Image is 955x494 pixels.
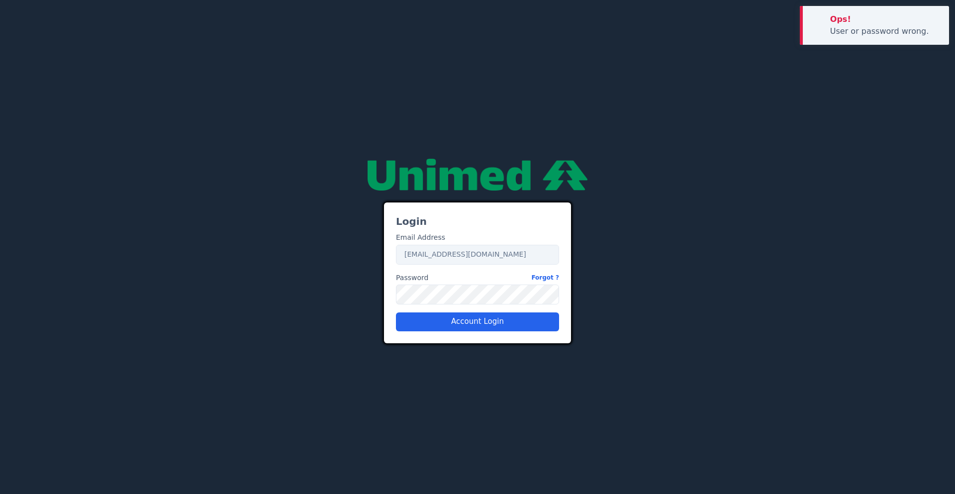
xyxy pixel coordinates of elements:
label: Email Address [396,232,445,243]
input: Enter your email [396,245,559,265]
label: Password [396,273,559,283]
div: User or password wrong. [830,25,942,37]
button: Account Login [396,312,559,331]
div: Ops! [830,13,942,25]
h3: Login [396,214,559,228]
img: null [368,159,587,191]
a: Forgot ? [531,273,559,283]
